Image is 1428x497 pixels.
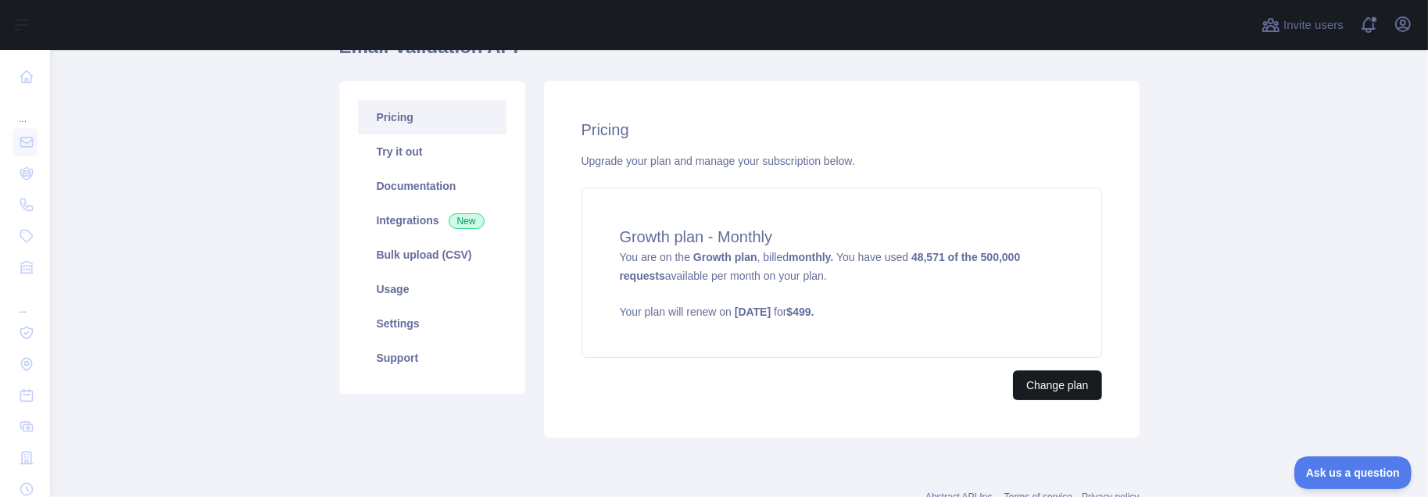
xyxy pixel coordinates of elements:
[1013,370,1101,400] button: Change plan
[620,226,1064,248] h4: Growth plan - Monthly
[620,251,1064,320] span: You are on the , billed You have used available per month on your plan.
[358,341,506,375] a: Support
[787,306,814,318] strong: $ 499 .
[339,34,1140,72] h1: Email Validation API
[358,100,506,134] a: Pricing
[735,306,771,318] strong: [DATE]
[789,251,833,263] strong: monthly.
[13,94,38,125] div: ...
[1258,13,1347,38] button: Invite users
[358,169,506,203] a: Documentation
[358,134,506,169] a: Try it out
[358,272,506,306] a: Usage
[1283,16,1344,34] span: Invite users
[358,306,506,341] a: Settings
[1294,456,1412,489] iframe: Toggle Customer Support
[449,213,485,229] span: New
[620,304,1064,320] p: Your plan will renew on for
[358,203,506,238] a: Integrations New
[13,284,38,316] div: ...
[582,153,1102,169] div: Upgrade your plan and manage your subscription below.
[582,119,1102,141] h2: Pricing
[693,251,757,263] strong: Growth plan
[358,238,506,272] a: Bulk upload (CSV)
